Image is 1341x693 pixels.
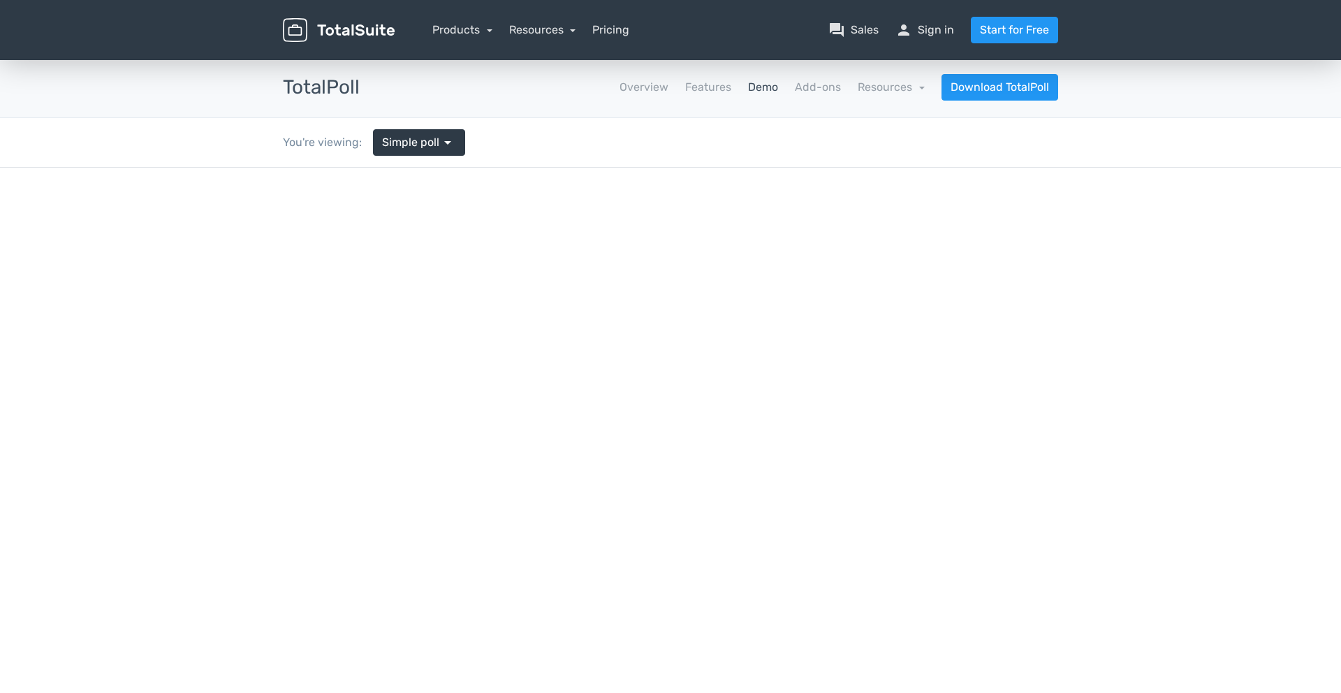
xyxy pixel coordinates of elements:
span: arrow_drop_down [439,134,456,151]
a: Pricing [592,22,629,38]
a: Demo [748,79,778,96]
a: Features [685,79,731,96]
a: Resources [509,23,576,36]
a: Products [432,23,492,36]
a: Simple poll arrow_drop_down [373,129,465,156]
span: Simple poll [382,134,439,151]
img: TotalSuite for WordPress [283,18,395,43]
a: question_answerSales [828,22,879,38]
a: personSign in [895,22,954,38]
a: Start for Free [971,17,1058,43]
a: Resources [858,80,925,94]
div: You're viewing: [283,134,373,151]
a: Download TotalPoll [941,74,1058,101]
span: question_answer [828,22,845,38]
a: Overview [620,79,668,96]
a: Add-ons [795,79,841,96]
span: person [895,22,912,38]
h3: TotalPoll [283,77,360,99]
